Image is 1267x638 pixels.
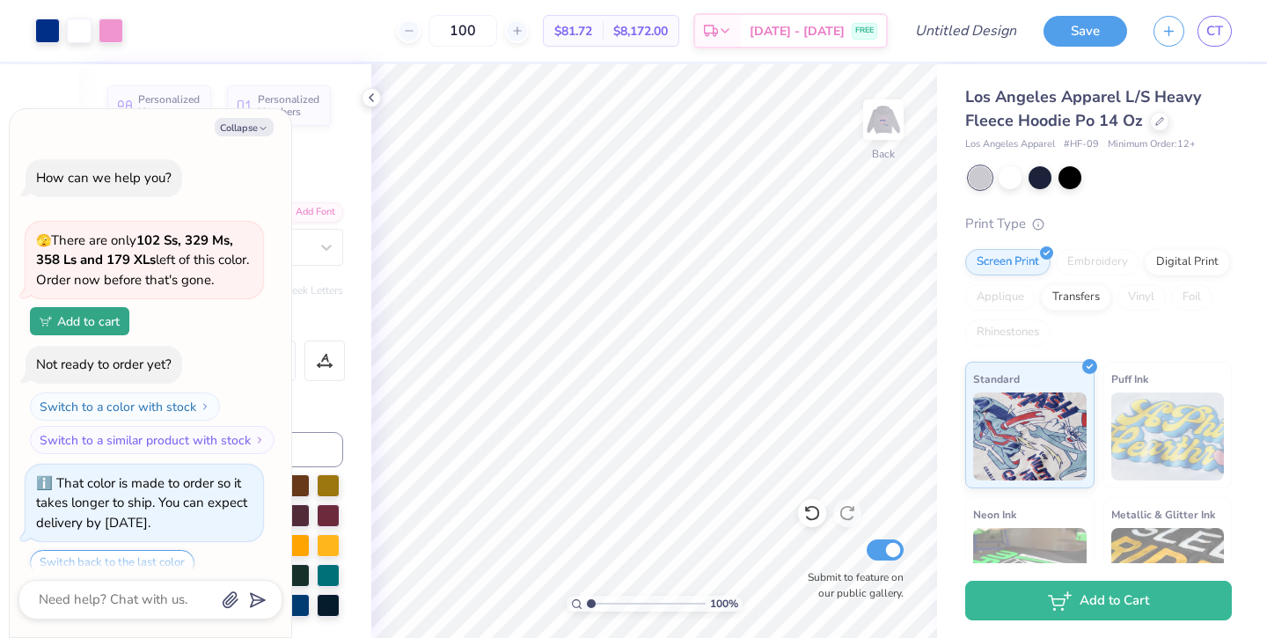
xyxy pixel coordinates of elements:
[1145,249,1230,275] div: Digital Print
[798,569,904,601] label: Submit to feature on our public gallery.
[554,22,592,40] span: $81.72
[36,169,172,187] div: How can we help you?
[1064,137,1099,152] span: # HF-09
[1044,16,1127,47] button: Save
[613,22,668,40] span: $8,172.00
[1111,370,1148,388] span: Puff Ink
[30,550,194,576] button: Switch back to the last color
[973,392,1087,480] img: Standard
[965,581,1232,620] button: Add to Cart
[254,435,265,445] img: Switch to a similar product with stock
[973,370,1020,388] span: Standard
[1117,284,1166,311] div: Vinyl
[1108,137,1196,152] span: Minimum Order: 12 +
[1171,284,1212,311] div: Foil
[1111,528,1225,616] img: Metallic & Glitter Ink
[36,232,51,249] span: 🫣
[965,214,1232,234] div: Print Type
[965,249,1051,275] div: Screen Print
[965,86,1201,131] span: Los Angeles Apparel L/S Heavy Fleece Hoodie Po 14 Oz
[200,401,210,412] img: Switch to a color with stock
[138,93,201,118] span: Personalized Names
[36,231,249,289] span: There are only left of this color. Order now before that's gone.
[1197,16,1232,47] a: CT
[30,307,129,335] button: Add to cart
[1111,505,1215,524] span: Metallic & Glitter Ink
[973,505,1016,524] span: Neon Ink
[1041,284,1111,311] div: Transfers
[965,137,1055,152] span: Los Angeles Apparel
[274,202,343,223] div: Add Font
[36,474,247,532] div: That color is made to order so it takes longer to ship. You can expect delivery by [DATE].
[40,316,52,326] img: Add to cart
[1056,249,1139,275] div: Embroidery
[30,392,220,421] button: Switch to a color with stock
[750,22,845,40] span: [DATE] - [DATE]
[866,102,901,137] img: Back
[710,596,738,612] span: 100 %
[1206,21,1223,41] span: CT
[1111,392,1225,480] img: Puff Ink
[965,319,1051,346] div: Rhinestones
[215,118,274,136] button: Collapse
[36,356,172,373] div: Not ready to order yet?
[428,15,497,47] input: – –
[965,284,1036,311] div: Applique
[30,426,275,454] button: Switch to a similar product with stock
[855,25,874,37] span: FREE
[973,528,1087,616] img: Neon Ink
[258,93,320,118] span: Personalized Numbers
[901,13,1030,48] input: Untitled Design
[872,146,895,162] div: Back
